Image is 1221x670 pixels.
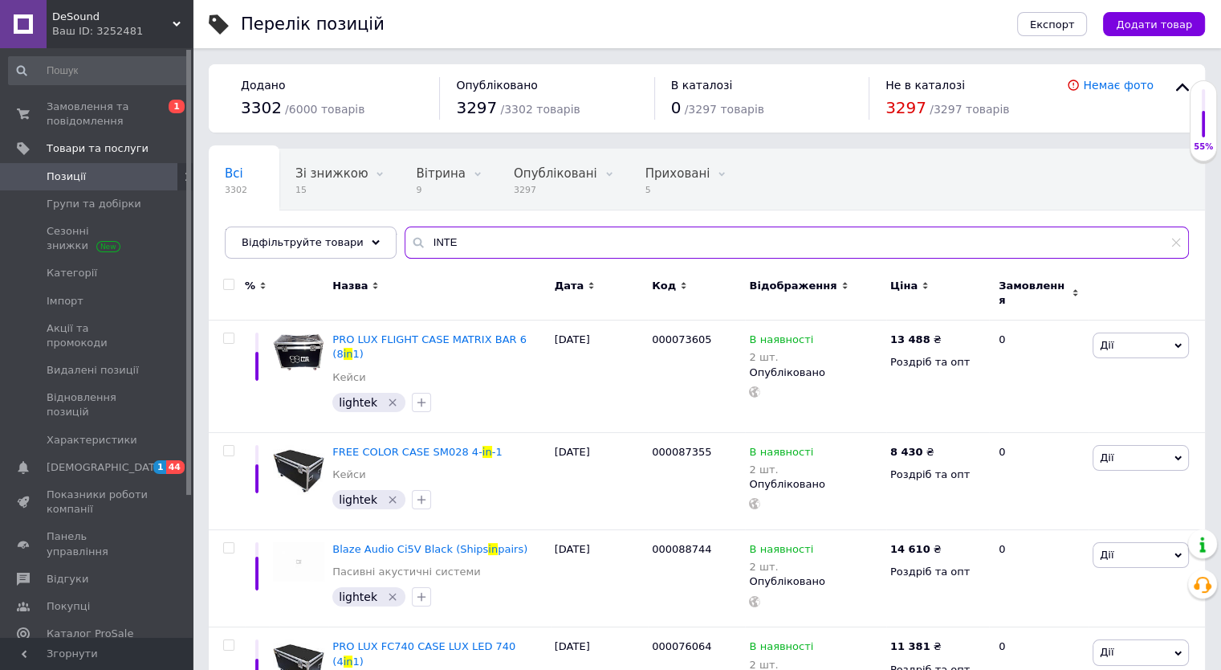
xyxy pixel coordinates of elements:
span: Додати товар [1116,18,1192,31]
span: / 3297 товарів [685,103,764,116]
span: Позиції [47,170,86,184]
span: lightek [339,590,377,603]
div: 2 шт. [749,464,813,476]
img: FREE COLOR CASE SM028 4-in-1 [273,445,324,496]
span: В наявності [749,446,813,463]
span: lightek [339,396,377,409]
span: В наявності [749,333,813,350]
span: Характеристики [47,433,137,447]
div: Опубліковано [749,574,881,589]
div: 0 [989,432,1089,529]
a: Кейси [332,468,365,482]
img: PRO LUX FLIGHT CASE MATRIX BAR 6 (8 in 1) [273,333,324,371]
div: ₴ [890,445,934,460]
span: Замовлення [999,279,1068,308]
div: Опубліковано [749,477,881,492]
span: Відфільтруйте товари [242,236,364,248]
div: Цифрові піаніно та синтезатори, Цифрові піаніно, Синтезатори, Аксесуари для клавішних [209,210,414,272]
span: В наявності [749,543,813,560]
span: В наявності [749,640,813,657]
span: in [344,348,353,360]
span: Панель управління [47,529,149,558]
svg: Видалити мітку [386,590,399,603]
span: 44 [166,460,185,474]
span: 000076064 [652,640,711,652]
span: 3302 [225,184,247,196]
div: Роздріб та опт [890,355,985,370]
div: Перелік позицій [241,16,385,33]
span: Не в каталозі [885,79,965,92]
span: Додано [241,79,285,92]
span: DeSound [52,10,173,24]
span: Видалені позиції [47,363,139,378]
div: Ваш ID: 3252481 [52,24,193,39]
span: FREE COLOR CASE SM028 4- [332,446,482,458]
div: [DATE] [551,530,648,627]
span: Категорії [47,266,97,280]
span: 000088744 [652,543,711,555]
span: Дії [1100,646,1113,658]
div: Роздріб та опт [890,565,985,579]
div: Роздріб та опт [890,468,985,482]
a: Пасивні акустичні системи [332,565,480,579]
div: 55% [1190,141,1216,153]
span: in [344,656,353,668]
div: Опубліковано [749,366,881,380]
span: Дії [1100,339,1113,351]
span: [DEMOGRAPHIC_DATA] [47,460,165,475]
span: Товари та послуги [47,141,149,156]
span: Замовлення та повідомлення [47,100,149,129]
span: / 6000 товарів [285,103,364,116]
span: 1 [169,100,185,113]
span: Експорт [1030,18,1075,31]
span: 15 [295,184,368,196]
div: 0 [989,530,1089,627]
span: Дії [1100,451,1113,464]
span: 0 [671,98,682,117]
span: % [245,279,255,293]
span: 3302 [241,98,282,117]
img: Blaze Audio Ci5V Black (Ships in pairs) [273,542,324,581]
span: Відображення [749,279,836,293]
a: FREE COLOR CASE SM028 4-in-1 [332,446,502,458]
span: Назва [332,279,368,293]
span: Цифрові піаніно та син... [225,227,382,242]
input: Пошук [8,56,189,85]
span: 1) [352,348,363,360]
a: PRO LUX FLIGHT CASE MATRIX BAR 6 (8in1) [332,333,527,360]
span: 3297 [885,98,926,117]
span: / 3297 товарів [930,103,1009,116]
span: Дата [555,279,584,293]
span: lightek [339,493,377,506]
span: in [482,446,492,458]
div: ₴ [890,542,942,557]
svg: Видалити мітку [386,493,399,506]
a: Немає фото [1083,79,1154,92]
span: Покупці [47,599,90,614]
svg: Видалити мітку [386,396,399,409]
button: Додати товар [1103,12,1205,36]
b: 14 610 [890,543,930,555]
span: 000073605 [652,333,711,345]
span: 5 [645,184,710,196]
span: Імпорт [47,294,83,308]
b: 8 430 [890,446,923,458]
span: PRO LUX FLIGHT CASE MATRIX BAR 6 (8 [332,333,527,360]
div: ₴ [890,639,942,654]
div: 0 [989,321,1089,433]
span: 3297 [514,184,597,196]
span: / 3302 товарів [500,103,580,116]
span: Відновлення позицій [47,390,149,419]
span: pairs) [498,543,527,555]
span: 9 [416,184,465,196]
span: Приховані [645,166,710,181]
a: Blaze Audio Ci5V Black (Shipsinpairs) [332,543,527,555]
span: Каталог ProSale [47,627,133,641]
div: [DATE] [551,321,648,433]
span: Дії [1100,549,1113,561]
a: Кейси [332,370,365,385]
span: 1 [153,460,166,474]
span: Сезонні знижки [47,224,149,253]
span: Ціна [890,279,918,293]
span: Вітрина [416,166,465,181]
